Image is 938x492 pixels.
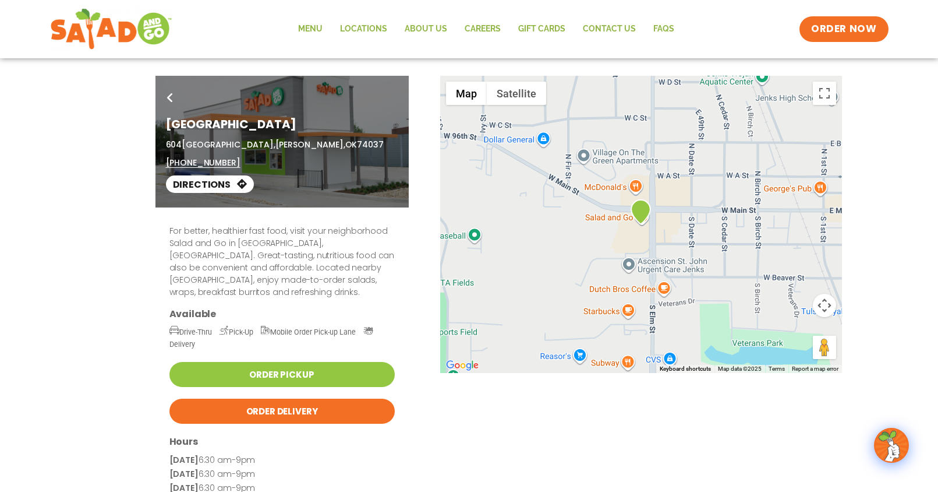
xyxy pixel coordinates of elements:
[166,139,182,150] span: 604
[182,139,275,150] span: [GEOGRAPHIC_DATA],
[813,336,836,359] button: Drag Pegman onto the map to open Street View
[289,16,331,43] a: Menu
[289,16,683,43] nav: Menu
[357,139,383,150] span: 74037
[50,6,173,52] img: new-SAG-logo-768×292
[169,454,199,466] strong: [DATE]
[169,468,199,480] strong: [DATE]
[275,139,345,150] span: [PERSON_NAME],
[875,429,908,462] img: wpChatIcon
[456,16,509,43] a: Careers
[169,225,395,298] p: For better, healthier fast food, visit your neighborhood Salad and Go in [GEOGRAPHIC_DATA], [GEOG...
[169,435,395,448] h3: Hours
[799,16,888,42] a: ORDER NOW
[169,328,212,336] span: Drive-Thru
[792,366,838,372] a: Report a map error
[166,175,254,193] a: Directions
[166,115,398,133] h1: [GEOGRAPHIC_DATA]
[169,399,395,424] a: Order Delivery
[645,16,683,43] a: FAQs
[169,454,395,468] p: 6:30 am-9pm
[169,468,395,482] p: 6:30 am-9pm
[331,16,396,43] a: Locations
[169,308,395,320] h3: Available
[166,157,240,169] a: [PHONE_NUMBER]
[811,22,876,36] span: ORDER NOW
[169,362,395,387] a: Order Pickup
[813,294,836,317] button: Map camera controls
[220,328,253,336] span: Pick-Up
[261,328,356,336] span: Mobile Order Pick-up Lane
[509,16,574,43] a: GIFT CARDS
[574,16,645,43] a: Contact Us
[396,16,456,43] a: About Us
[345,139,357,150] span: OK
